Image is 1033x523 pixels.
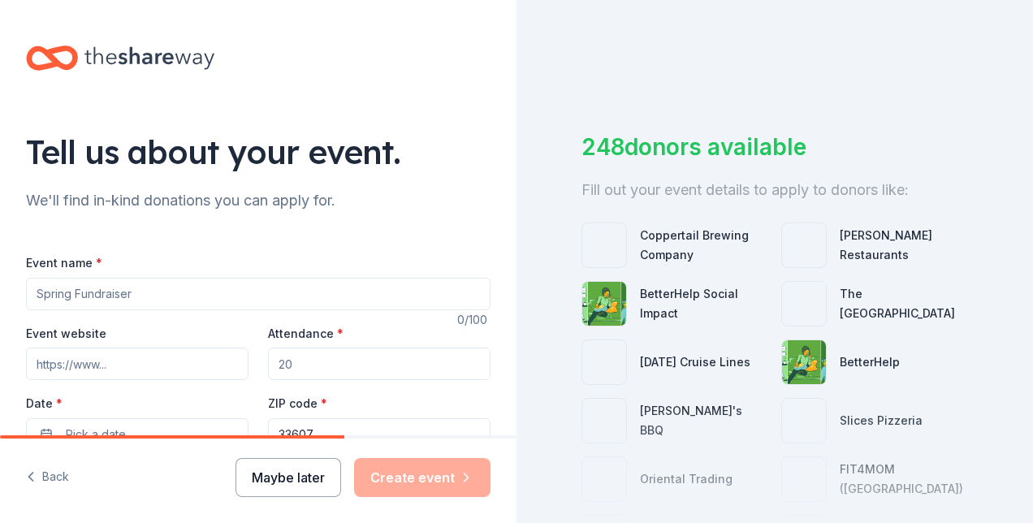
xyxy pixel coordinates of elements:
[268,418,491,451] input: 12345 (U.S. only)
[640,226,768,265] div: Coppertail Brewing Company
[457,310,491,330] div: 0 /100
[66,425,126,444] span: Pick a date
[26,255,102,271] label: Event name
[782,340,826,384] img: photo for BetterHelp
[26,348,249,380] input: https://www...
[26,129,491,175] div: Tell us about your event.
[581,130,968,164] div: 248 donors available
[582,223,626,267] img: photo for Coppertail Brewing Company
[640,284,768,323] div: BetterHelp Social Impact
[26,418,249,451] button: Pick a date
[782,282,826,326] img: photo for The Dalí Museum
[840,226,968,265] div: [PERSON_NAME] Restaurants
[640,352,750,372] div: [DATE] Cruise Lines
[581,177,968,203] div: Fill out your event details to apply to donors like:
[268,326,344,342] label: Attendance
[236,458,341,497] button: Maybe later
[840,284,968,323] div: The [GEOGRAPHIC_DATA]
[26,326,106,342] label: Event website
[26,278,491,310] input: Spring Fundraiser
[782,223,826,267] img: photo for Cameron Mitchell Restaurants
[582,282,626,326] img: photo for BetterHelp Social Impact
[26,188,491,214] div: We'll find in-kind donations you can apply for.
[26,395,249,412] label: Date
[268,395,327,412] label: ZIP code
[26,460,69,495] button: Back
[582,340,626,384] img: photo for Carnival Cruise Lines
[268,348,491,380] input: 20
[840,352,900,372] div: BetterHelp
